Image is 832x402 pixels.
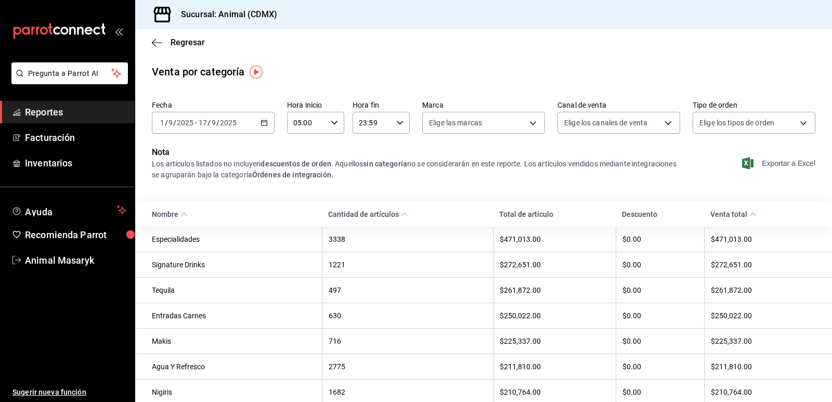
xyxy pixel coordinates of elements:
div: 716 [329,337,487,345]
div: Nigiris [152,388,316,396]
button: Regresar [152,37,205,47]
span: Elige los canales de venta [564,118,647,128]
div: Nombre [152,210,178,218]
span: Animal Masaryk [25,253,126,267]
div: Makis [152,337,316,345]
div: $261,872.00 [711,286,815,294]
input: -- [168,119,173,127]
p: Nota [152,146,680,159]
label: Hora fin [353,101,410,109]
div: $471,013.00 [711,235,815,243]
div: Especialidades [152,235,316,243]
div: $471,013.00 [500,235,609,243]
input: -- [211,119,216,127]
span: Venta total [710,210,757,218]
div: $272,651.00 [711,261,815,269]
div: Tequila [152,286,316,294]
a: Pregunta a Parrot AI [7,75,128,86]
div: $0.00 [622,362,698,371]
span: Elige los tipos de orden [699,118,774,128]
div: $225,337.00 [711,337,815,345]
div: $210,764.00 [711,388,815,396]
div: Venta por categoría [152,64,245,80]
div: Total de artículo [499,210,609,218]
div: $225,337.00 [500,337,609,345]
input: ---- [219,119,237,127]
div: Cantidad de artículos [328,210,399,218]
div: $0.00 [622,261,698,269]
div: $272,651.00 [500,261,609,269]
input: -- [198,119,207,127]
div: $211,810.00 [500,362,609,371]
span: Ayuda [25,204,113,216]
button: Pregunta a Parrot AI [11,62,128,84]
label: Marca [422,101,545,109]
span: Inventarios [25,156,126,170]
button: Exportar a Excel [744,157,815,170]
label: Fecha [152,101,275,109]
div: $0.00 [622,286,698,294]
span: / [207,119,211,127]
span: Cantidad de artículos [328,210,408,218]
div: $211,810.00 [711,362,815,371]
div: $0.00 [622,337,698,345]
span: Reportes [25,105,126,119]
div: Descuento [622,210,698,218]
div: Agua Y Refresco [152,362,316,371]
strong: sin categoría [363,160,407,168]
span: Nombre [152,210,188,218]
div: Venta total [710,210,747,218]
div: 630 [329,312,487,320]
div: 1221 [329,261,487,269]
span: Sugerir nueva función [12,387,126,398]
div: Los artículos listados no incluyen . Aquellos no se considerarán en este reporte. Los artículos v... [152,159,680,180]
div: 2775 [329,362,487,371]
span: Facturación [25,131,126,145]
div: $261,872.00 [500,286,609,294]
strong: descuentos de orden [261,160,331,168]
button: open_drawer_menu [114,27,123,35]
label: Hora inicio [287,101,344,109]
span: - [195,119,197,127]
div: Entradas Carnes [152,312,316,320]
span: / [165,119,168,127]
h3: Sucursal: Animal (CDMX) [173,8,277,21]
input: ---- [176,119,194,127]
label: Canal de venta [557,101,680,109]
img: Tooltip marker [250,66,263,79]
span: Regresar [171,37,205,47]
div: $250,022.00 [500,312,609,320]
div: $0.00 [622,388,698,396]
span: / [173,119,176,127]
span: Pregunta a Parrot AI [28,68,112,79]
div: $0.00 [622,235,698,243]
input: -- [160,119,165,127]
strong: Órdenes de integración. [252,171,333,179]
label: Tipo de orden [693,101,815,109]
div: $210,764.00 [500,388,609,396]
span: / [216,119,219,127]
div: 497 [329,286,487,294]
span: Elige las marcas [429,118,482,128]
div: 1682 [329,388,487,396]
div: $0.00 [622,312,698,320]
span: Recomienda Parrot [25,228,126,242]
div: Signature Drinks [152,261,316,269]
div: $250,022.00 [711,312,815,320]
div: 3338 [329,235,487,243]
